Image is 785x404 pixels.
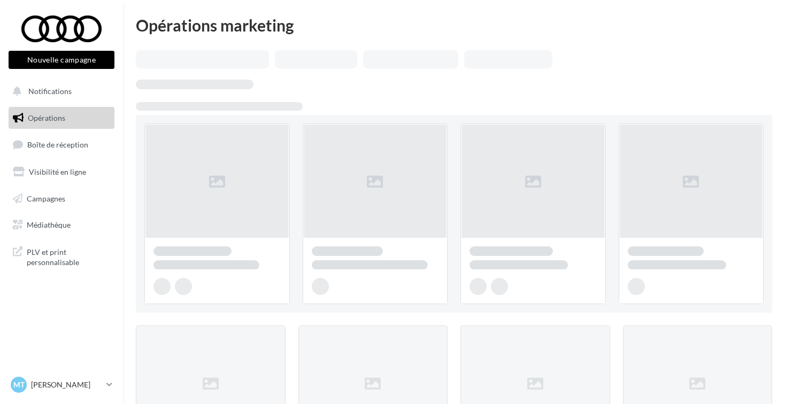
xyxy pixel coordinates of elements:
[6,133,117,156] a: Boîte de réception
[27,193,65,203] span: Campagnes
[6,240,117,272] a: PLV et print personnalisable
[6,80,112,103] button: Notifications
[6,107,117,129] a: Opérations
[27,245,110,268] span: PLV et print personnalisable
[6,188,117,210] a: Campagnes
[27,140,88,149] span: Boîte de réception
[9,375,114,395] a: MT [PERSON_NAME]
[31,379,102,390] p: [PERSON_NAME]
[28,87,72,96] span: Notifications
[28,113,65,122] span: Opérations
[13,379,25,390] span: MT
[6,214,117,236] a: Médiathèque
[29,167,86,176] span: Visibilité en ligne
[136,17,772,33] div: Opérations marketing
[6,161,117,183] a: Visibilité en ligne
[27,220,71,229] span: Médiathèque
[9,51,114,69] button: Nouvelle campagne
